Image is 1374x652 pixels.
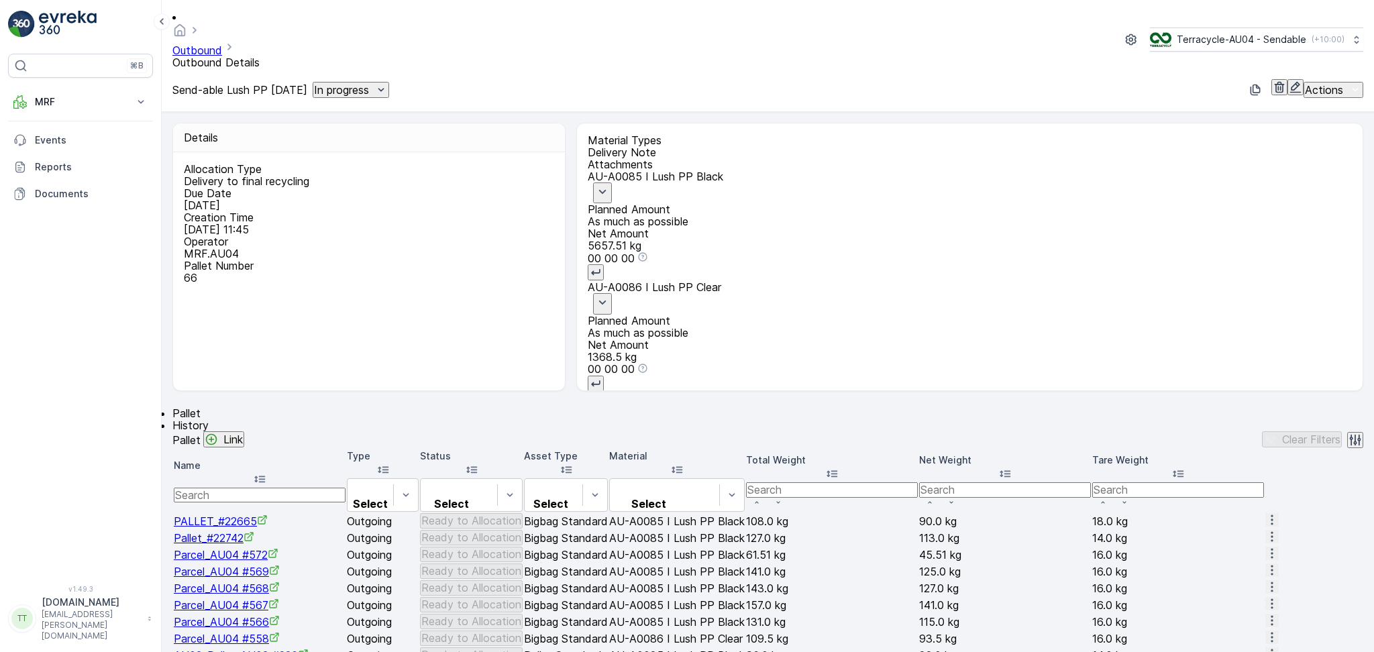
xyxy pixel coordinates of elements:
button: Ready to Allocation [420,614,523,629]
p: ( +10:00 ) [1312,34,1344,45]
td: Bigbag Standard [524,597,608,612]
p: Allocation Type [184,163,551,175]
td: AU-A0086 I Lush PP Clear [609,631,745,646]
td: 61.51 kg [746,547,918,562]
p: [DATE] [184,199,551,211]
p: Asset Type [524,449,608,463]
td: 16.0 kg [1092,580,1264,596]
p: Creation Time [184,211,551,223]
p: Total Weight [746,453,918,467]
button: Ready to Allocation [420,513,523,528]
td: Outgoing [347,614,419,629]
button: Terracycle-AU04 - Sendable(+10:00) [1150,28,1363,52]
td: 109.5 kg [746,631,918,646]
td: 16.0 kg [1092,597,1264,612]
p: 1368.5 kg [588,351,1352,363]
div: TT [11,608,33,629]
td: 143.0 kg [746,580,918,596]
button: Ready to Allocation [420,597,523,612]
p: Select [530,498,571,510]
p: Select [615,498,682,510]
td: Outgoing [347,580,419,596]
td: AU-A0085 I Lush PP Black [609,563,745,579]
a: Pallet_#22742 [174,531,254,545]
p: Name [174,459,346,472]
td: 113.0 kg [919,530,1091,545]
p: Terracycle-AU04 - Sendable [1177,33,1306,46]
td: 90.0 kg [919,513,1091,529]
td: Outgoing [347,631,419,646]
td: AU-A0085 I Lush PP Black [609,547,745,562]
button: Ready to Allocation [420,530,523,545]
div: Help Tooltip Icon [637,363,648,376]
td: Bigbag Standard [524,614,608,629]
p: [EMAIL_ADDRESS][PERSON_NAME][DOMAIN_NAME] [42,609,141,641]
p: Operator [184,235,551,248]
td: Bigbag Standard [524,547,608,562]
p: Pallet Number [184,260,551,272]
p: Details [184,131,218,144]
input: Search [1092,482,1264,497]
p: Ready to Allocation [421,565,521,577]
a: Parcel_AU04 #568 [174,582,280,595]
td: AU-A0085 I Lush PP Black [609,614,745,629]
button: TT[DOMAIN_NAME][EMAIL_ADDRESS][PERSON_NAME][DOMAIN_NAME] [8,596,153,641]
p: Ready to Allocation [421,514,521,527]
button: MRF [8,89,153,115]
p: Send-able Lush PP [DATE] [172,84,307,96]
img: logo_light-DOdMpM7g.png [39,11,97,38]
p: ⌘B [130,60,144,71]
p: As much as possible [588,327,1352,339]
td: 16.0 kg [1092,563,1264,579]
p: Events [35,133,148,147]
button: Ready to Allocation [420,580,523,595]
td: Outgoing [347,530,419,545]
p: Tare Weight [1092,453,1264,467]
p: AU-A0085 I Lush PP Black [588,170,723,182]
td: 115.0 kg [919,614,1091,629]
span: Parcel_AU04 #558 [174,632,280,645]
button: Ready to Allocation [420,563,523,578]
td: 93.5 kg [919,631,1091,646]
a: Homepage [172,27,187,40]
td: 16.0 kg [1092,614,1264,629]
a: Events [8,127,153,154]
p: As much as possible [588,215,1352,227]
p: In progress [314,84,369,96]
p: MRF [35,95,126,109]
p: 00 00 00 [588,363,635,375]
span: History [172,419,209,432]
td: 131.0 kg [746,614,918,629]
button: Link [203,431,244,447]
p: Documents [35,187,148,201]
td: Bigbag Standard [524,631,608,646]
p: Link [223,433,243,445]
p: Actions [1305,84,1343,96]
p: AU-A0086 I Lush PP Clear [588,281,721,293]
p: Select [426,498,476,510]
td: Outgoing [347,513,419,529]
td: 141.0 kg [919,597,1091,612]
button: In progress [313,82,389,98]
td: 127.0 kg [919,580,1091,596]
a: Parcel_AU04 #566 [174,615,280,629]
td: Bigbag Standard [524,563,608,579]
p: Ready to Allocation [421,582,521,594]
td: Outgoing [347,563,419,579]
td: 16.0 kg [1092,631,1264,646]
input: Search [919,482,1091,497]
p: Net Amount [588,227,1352,239]
td: Bigbag Standard [524,530,608,545]
p: Pallet [172,434,201,446]
p: Type [347,449,419,463]
td: Outgoing [347,547,419,562]
td: 45.51 kg [919,547,1091,562]
td: AU-A0085 I Lush PP Black [609,597,745,612]
td: 141.0 kg [746,563,918,579]
p: [DOMAIN_NAME] [42,596,141,609]
a: PALLET_#22665 [174,514,268,528]
button: Ready to Allocation [420,547,523,561]
td: 18.0 kg [1092,513,1264,529]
